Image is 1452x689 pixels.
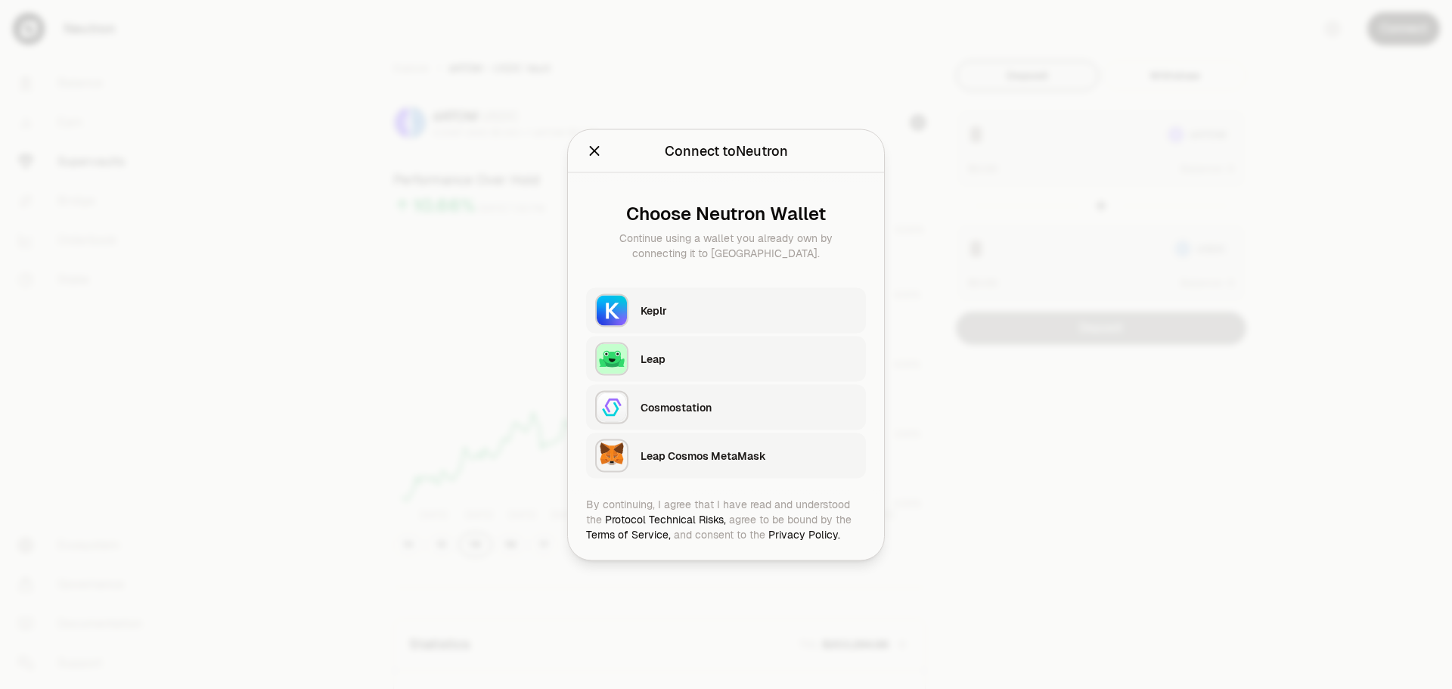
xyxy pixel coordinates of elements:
div: Choose Neutron Wallet [598,203,854,224]
a: Privacy Policy. [768,527,840,541]
a: Terms of Service, [586,527,671,541]
div: By continuing, I agree that I have read and understood the agree to be bound by the and consent t... [586,496,866,542]
div: Continue using a wallet you already own by connecting it to [GEOGRAPHIC_DATA]. [598,230,854,260]
img: Keplr [595,293,628,327]
div: Connect to Neutron [665,140,788,161]
div: Keplr [641,303,857,318]
img: Leap [595,342,628,375]
button: KeplrKeplr [586,287,866,333]
div: Leap [641,351,857,366]
img: Cosmostation [595,390,628,424]
div: Leap Cosmos MetaMask [641,448,857,463]
button: Leap Cosmos MetaMaskLeap Cosmos MetaMask [586,433,866,478]
button: Close [586,140,603,161]
a: Protocol Technical Risks, [605,512,726,526]
img: Leap Cosmos MetaMask [595,439,628,472]
button: LeapLeap [586,336,866,381]
div: Cosmostation [641,399,857,414]
button: CosmostationCosmostation [586,384,866,430]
